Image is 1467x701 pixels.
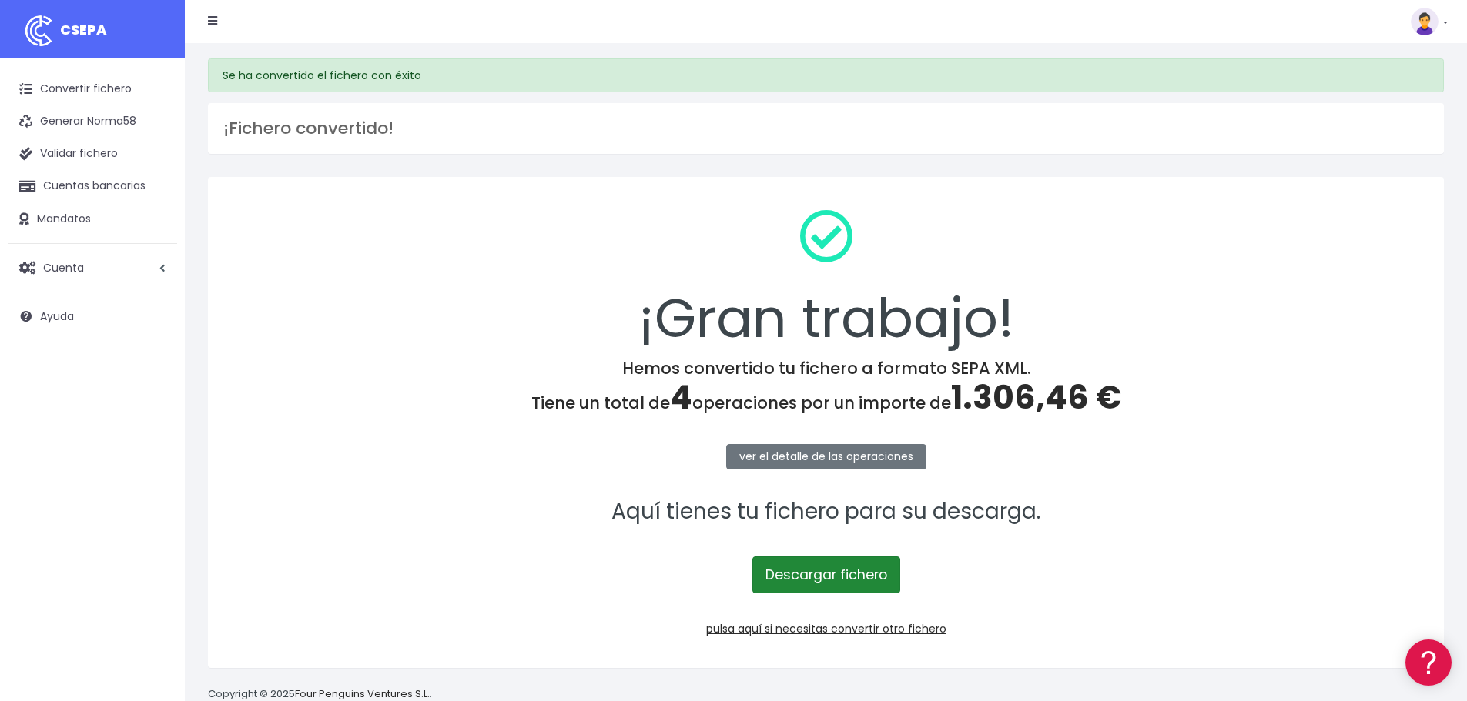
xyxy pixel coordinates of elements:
[60,20,107,39] span: CSEPA
[228,359,1424,417] h4: Hemos convertido tu fichero a formato SEPA XML. Tiene un total de operaciones por un importe de
[706,621,946,636] a: pulsa aquí si necesitas convertir otro fichero
[295,686,430,701] a: Four Penguins Ventures S.L.
[1411,8,1439,35] img: profile
[40,309,74,324] span: Ayuda
[8,138,177,170] a: Validar fichero
[8,105,177,138] a: Generar Norma58
[670,375,692,420] span: 4
[726,444,926,469] a: ver el detalle de las operaciones
[8,170,177,202] a: Cuentas bancarias
[8,203,177,235] a: Mandatos
[228,495,1424,529] p: Aquí tienes tu fichero para su descarga.
[8,73,177,105] a: Convertir fichero
[228,197,1424,359] div: ¡Gran trabajo!
[223,119,1428,139] h3: ¡Fichero convertido!
[43,259,84,275] span: Cuenta
[8,252,177,284] a: Cuenta
[951,375,1121,420] span: 1.306,46 €
[19,12,58,50] img: logo
[208,58,1444,92] div: Se ha convertido el fichero con éxito
[8,300,177,332] a: Ayuda
[752,556,900,593] a: Descargar fichero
